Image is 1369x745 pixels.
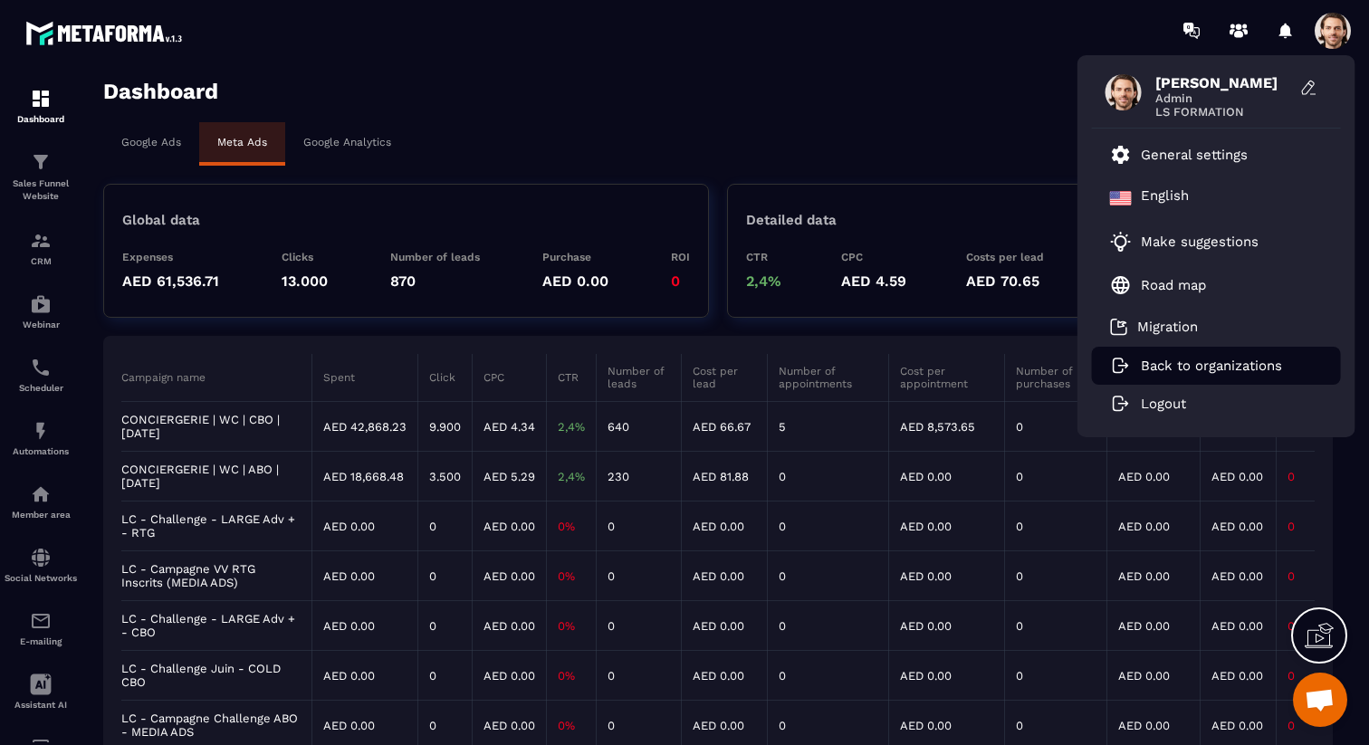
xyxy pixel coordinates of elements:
td: AED 81.88 [681,452,768,501]
td: 0 [417,651,472,701]
a: Back to organizations [1110,358,1282,374]
td: AED 0.00 [681,601,768,651]
td: AED 0.00 [889,601,1004,651]
td: AED 0.00 [1106,501,1200,551]
p: AED 61,536.71 [122,272,219,290]
td: AED 0.00 [311,551,417,601]
p: Purchase [542,251,608,263]
td: 2,4% [546,402,596,452]
td: 0 [1004,501,1106,551]
td: 0 [768,551,889,601]
td: 0 [768,601,889,651]
span: Admin [1155,91,1291,105]
td: 0 [417,601,472,651]
td: AED 0.00 [681,501,768,551]
td: LC - Challenge - LARGE Adv + - RTG [121,501,311,551]
td: AED 0.00 [311,651,417,701]
a: automationsautomationsAutomations [5,406,77,470]
td: AED 5.29 [472,452,546,501]
td: 0 [1004,551,1106,601]
p: AED 70.65 [966,272,1044,290]
img: automations [30,483,52,505]
td: 9.900 [417,402,472,452]
td: AED 0.00 [1106,551,1200,601]
p: Clicks [282,251,328,263]
td: 0 [596,501,681,551]
th: Click [417,354,472,402]
p: Back to organizations [1141,358,1282,374]
td: 0 [1276,501,1315,551]
a: social-networksocial-networkSocial Networks [5,533,77,597]
td: 2,4% [546,452,596,501]
td: AED 0.00 [1106,452,1200,501]
th: CPC [472,354,546,402]
p: Costs per lead [966,251,1044,263]
img: automations [30,420,52,442]
td: 0 [596,601,681,651]
th: Cost per lead [681,354,768,402]
td: AED 0.00 [1200,601,1276,651]
td: 0 [768,651,889,701]
td: AED 0.00 [889,551,1004,601]
img: scheduler [30,357,52,378]
td: AED 0.00 [1106,601,1200,651]
td: AED 0.00 [1200,452,1276,501]
td: 0 [1276,452,1315,501]
h3: Dashboard [103,79,218,104]
td: AED 0.00 [1200,501,1276,551]
th: Campaign name [121,354,311,402]
td: 0 [768,452,889,501]
td: AED 4.34 [472,402,546,452]
a: formationformationCRM [5,216,77,280]
a: automationsautomationsMember area [5,470,77,533]
td: 0 [596,651,681,701]
td: 0 [417,551,472,601]
td: AED 42,868.23 [311,402,417,452]
td: AED 0.00 [1200,651,1276,701]
a: Road map [1110,274,1206,296]
td: 0% [546,501,596,551]
p: 0 [671,272,690,290]
td: 0 [596,551,681,601]
td: AED 0.00 [889,651,1004,701]
p: 13.000 [282,272,328,290]
td: 0 [1004,601,1106,651]
p: 870 [390,272,480,290]
th: Spent [311,354,417,402]
a: schedulerschedulerScheduler [5,343,77,406]
th: Number of purchases [1004,354,1106,402]
td: AED 0.00 [472,551,546,601]
td: 0% [546,551,596,601]
p: Make suggestions [1141,234,1259,250]
p: CTR [746,251,781,263]
p: E-mailing [5,636,77,646]
p: CRM [5,256,77,266]
td: 0 [417,501,472,551]
a: Assistant AI [5,660,77,723]
a: formationformationDashboard [5,74,77,138]
p: AED 0.00 [542,272,608,290]
img: automations [30,293,52,315]
td: 0 [1276,651,1315,701]
span: LS FORMATION [1155,105,1291,119]
th: Number of leads [596,354,681,402]
th: CTR [546,354,596,402]
p: Road map [1141,277,1206,293]
a: formationformationSales Funnel Website [5,138,77,216]
td: AED 66.67 [681,402,768,452]
p: Detailed data [746,212,837,228]
span: [PERSON_NAME] [1155,74,1291,91]
td: 0 [1004,452,1106,501]
td: AED 0.00 [472,501,546,551]
td: AED 0.00 [1106,651,1200,701]
img: formation [30,151,52,173]
td: 0% [546,601,596,651]
td: AED 0.00 [889,501,1004,551]
p: Member area [5,510,77,520]
p: Migration [1137,319,1198,335]
td: 0 [1276,601,1315,651]
td: 0% [546,651,596,701]
div: Ouvrir le chat [1293,673,1347,727]
p: Dashboard [5,114,77,124]
p: Automations [5,446,77,456]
